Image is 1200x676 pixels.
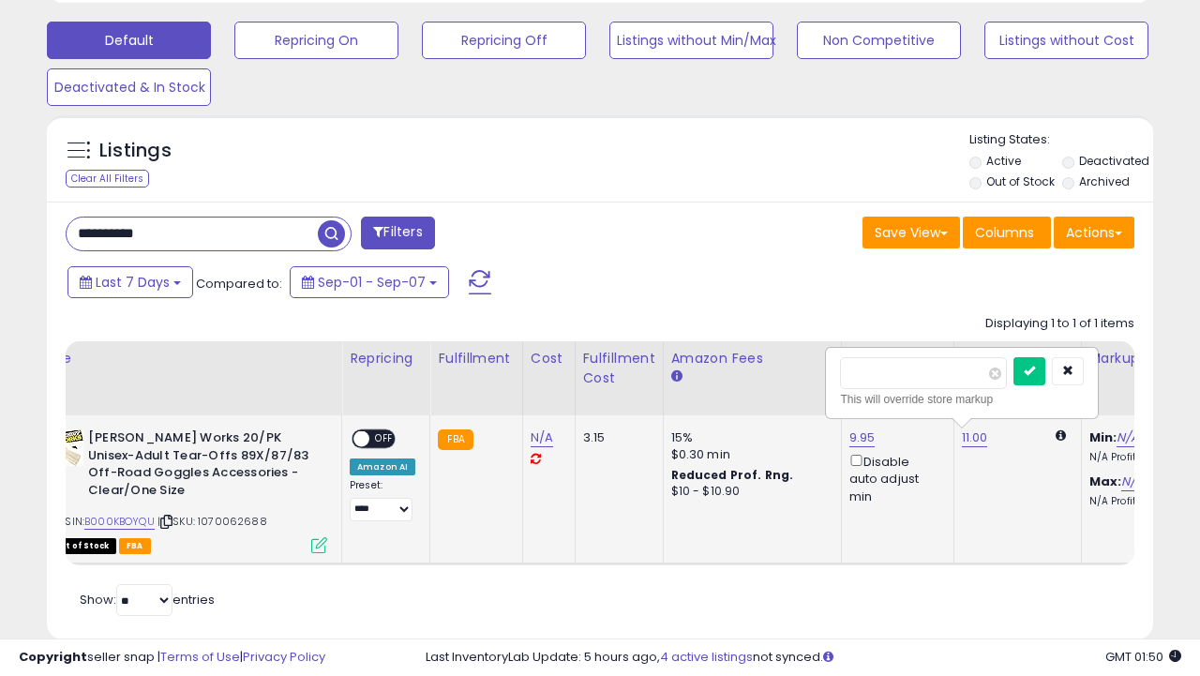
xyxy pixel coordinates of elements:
span: Last 7 Days [96,273,170,292]
b: Min: [1089,428,1117,446]
span: Show: entries [80,591,215,608]
button: Repricing On [234,22,398,59]
span: 2025-09-16 01:50 GMT [1105,648,1181,666]
div: Amazon AI [350,458,415,475]
b: Reduced Prof. Rng. [671,467,794,483]
div: $10 - $10.90 [671,484,827,500]
div: Fulfillment Cost [583,349,655,388]
a: 9.95 [849,428,876,447]
button: Actions [1054,217,1134,248]
a: N/A [1117,428,1139,447]
div: Displaying 1 to 1 of 1 items [985,315,1134,333]
span: | SKU: 1070062688 [157,514,267,529]
span: OFF [369,431,399,447]
div: 15% [671,429,827,446]
div: Clear All Filters [66,170,149,188]
span: All listings that are currently out of stock and unavailable for purchase on Amazon [46,538,116,554]
a: 11.00 [962,428,988,447]
button: Repricing Off [422,22,586,59]
label: Archived [1079,173,1130,189]
h5: Listings [99,138,172,164]
small: FBA [438,429,472,450]
button: Last 7 Days [67,266,193,298]
label: Active [986,153,1021,169]
button: Sep-01 - Sep-07 [290,266,449,298]
button: Filters [361,217,434,249]
div: Disable auto adjust min [849,451,939,505]
div: Title [41,349,334,368]
div: 3.15 [583,429,649,446]
div: $0.30 min [671,446,827,463]
button: Default [47,22,211,59]
b: [PERSON_NAME] Works 20/PK Unisex-Adult Tear-Offs 89X/87/83 Off-Road Goggles Accessories - Clear/O... [88,429,316,503]
div: Last InventoryLab Update: 5 hours ago, not synced. [426,649,1181,667]
a: Privacy Policy [243,648,325,666]
button: Deactivated & In Stock [47,68,211,106]
span: Sep-01 - Sep-07 [318,273,426,292]
div: Repricing [350,349,422,368]
span: FBA [119,538,151,554]
a: B000KBOYQU [84,514,155,530]
i: Calculated using Dynamic Max Price. [1056,429,1066,442]
label: Deactivated [1079,153,1149,169]
a: N/A [531,428,553,447]
button: Listings without Min/Max [609,22,773,59]
a: N/A [1121,473,1144,491]
label: Out of Stock [986,173,1055,189]
button: Non Competitive [797,22,961,59]
button: Listings without Cost [984,22,1148,59]
div: Fulfillment [438,349,514,368]
div: seller snap | | [19,649,325,667]
span: Compared to: [196,275,282,293]
div: Amazon Fees [671,349,833,368]
b: Max: [1089,473,1122,490]
div: Preset: [350,479,415,521]
small: Amazon Fees. [671,368,682,385]
button: Save View [862,217,960,248]
div: Cost [531,349,567,368]
div: This will override store markup [840,390,1084,409]
button: Columns [963,217,1051,248]
p: Listing States: [969,131,1153,149]
a: 4 active listings [660,648,753,666]
span: Columns [975,223,1034,242]
a: Terms of Use [160,648,240,666]
strong: Copyright [19,648,87,666]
